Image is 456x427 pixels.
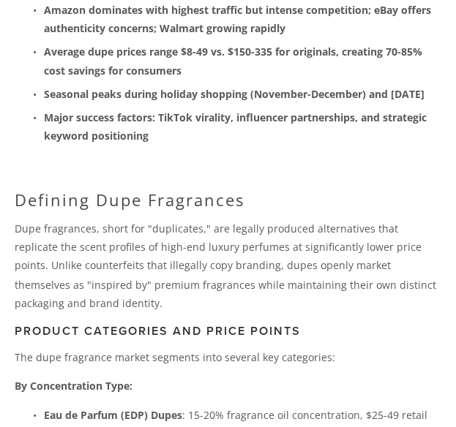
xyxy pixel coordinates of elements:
strong: Seasonal peaks during holiday shopping (November-December) and [DATE] [44,87,425,101]
p: : 15-20% fragrance oil concentration, $25-49 retail [44,405,441,423]
strong: Average dupe prices range $8-49 vs. $150-335 for originals, creating 70-85% cost savings for cons... [44,45,425,77]
strong: By Concentration Type: [15,378,132,392]
p: The dupe fragrance market segments into several key categories: [15,347,441,366]
strong: Eau de Parfum (EDP) Dupes [44,407,182,421]
strong: Amazon dominates with highest traffic but intense competition; eBay offers authenticity concerns;... [44,3,434,35]
h2: Defining Dupe Fragrances [15,190,441,209]
h3: Product Categories and Price Points [15,323,441,337]
p: Dupe fragrances, short for "duplicates," are legally produced alternatives that replicate the sce... [15,219,441,311]
strong: Major success factors: TikTok virality, influencer partnerships, and strategic keyword positioning [44,110,430,143]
